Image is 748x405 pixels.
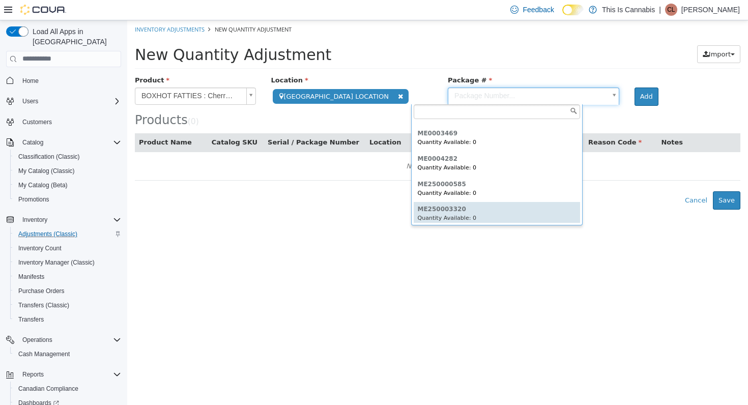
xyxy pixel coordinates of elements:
[22,97,38,105] span: Users
[562,5,584,15] input: Dark Mode
[10,270,125,284] button: Manifests
[18,334,121,346] span: Operations
[2,94,125,108] button: Users
[659,4,661,16] p: |
[22,118,52,126] span: Customers
[18,167,75,175] span: My Catalog (Classic)
[20,5,66,15] img: Cova
[14,271,121,283] span: Manifests
[10,298,125,312] button: Transfers (Classic)
[22,336,52,344] span: Operations
[18,315,44,324] span: Transfers
[10,150,125,164] button: Classification (Classic)
[14,179,121,191] span: My Catalog (Beta)
[10,347,125,361] button: Cash Management
[290,119,349,125] small: Quantity Available: 0
[681,4,740,16] p: [PERSON_NAME]
[290,186,449,192] h6: ME250003320
[14,313,121,326] span: Transfers
[18,334,56,346] button: Operations
[14,256,99,269] a: Inventory Manager (Classic)
[14,228,121,240] span: Adjustments (Classic)
[10,312,125,327] button: Transfers
[18,74,121,87] span: Home
[2,213,125,227] button: Inventory
[10,192,125,207] button: Promotions
[14,383,82,395] a: Canadian Compliance
[18,75,43,87] a: Home
[18,244,62,252] span: Inventory Count
[18,368,121,381] span: Reports
[18,385,78,393] span: Canadian Compliance
[2,367,125,382] button: Reports
[14,313,48,326] a: Transfers
[14,242,66,254] a: Inventory Count
[18,153,80,161] span: Classification (Classic)
[2,73,125,88] button: Home
[22,138,43,147] span: Catalog
[10,382,125,396] button: Canadian Compliance
[18,230,77,238] span: Adjustments (Classic)
[14,285,69,297] a: Purchase Orders
[14,179,72,191] a: My Catalog (Beta)
[14,193,121,206] span: Promotions
[22,370,44,379] span: Reports
[18,214,51,226] button: Inventory
[290,144,349,151] small: Quantity Available: 0
[14,383,121,395] span: Canadian Compliance
[10,227,125,241] button: Adjustments (Classic)
[2,333,125,347] button: Operations
[18,95,121,107] span: Users
[14,151,84,163] a: Classification (Classic)
[10,284,125,298] button: Purchase Orders
[14,285,121,297] span: Purchase Orders
[14,299,121,311] span: Transfers (Classic)
[14,193,53,206] a: Promotions
[18,115,121,128] span: Customers
[18,368,48,381] button: Reports
[10,255,125,270] button: Inventory Manager (Classic)
[665,4,677,16] div: Cody Les
[14,165,79,177] a: My Catalog (Classic)
[10,178,125,192] button: My Catalog (Beta)
[22,216,47,224] span: Inventory
[10,241,125,255] button: Inventory Count
[18,136,121,149] span: Catalog
[18,258,95,267] span: Inventory Manager (Classic)
[14,228,81,240] a: Adjustments (Classic)
[18,301,69,309] span: Transfers (Classic)
[2,135,125,150] button: Catalog
[14,256,121,269] span: Inventory Manager (Classic)
[290,161,449,167] h6: ME250000585
[14,348,121,360] span: Cash Management
[667,4,675,16] span: CL
[14,165,121,177] span: My Catalog (Classic)
[18,273,44,281] span: Manifests
[18,116,56,128] a: Customers
[18,287,65,295] span: Purchase Orders
[290,194,349,201] small: Quantity Available: 0
[14,242,121,254] span: Inventory Count
[14,151,121,163] span: Classification (Classic)
[10,164,125,178] button: My Catalog (Classic)
[22,77,39,85] span: Home
[290,135,449,142] h6: ME0004282
[18,214,121,226] span: Inventory
[18,136,47,149] button: Catalog
[18,195,49,204] span: Promotions
[14,299,73,311] a: Transfers (Classic)
[523,5,554,15] span: Feedback
[18,95,42,107] button: Users
[290,169,349,176] small: Quantity Available: 0
[14,348,74,360] a: Cash Management
[14,271,48,283] a: Manifests
[2,114,125,129] button: Customers
[290,110,449,117] h6: ME0003469
[602,4,655,16] p: This Is Cannabis
[18,350,70,358] span: Cash Management
[18,181,68,189] span: My Catalog (Beta)
[28,26,121,47] span: Load All Apps in [GEOGRAPHIC_DATA]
